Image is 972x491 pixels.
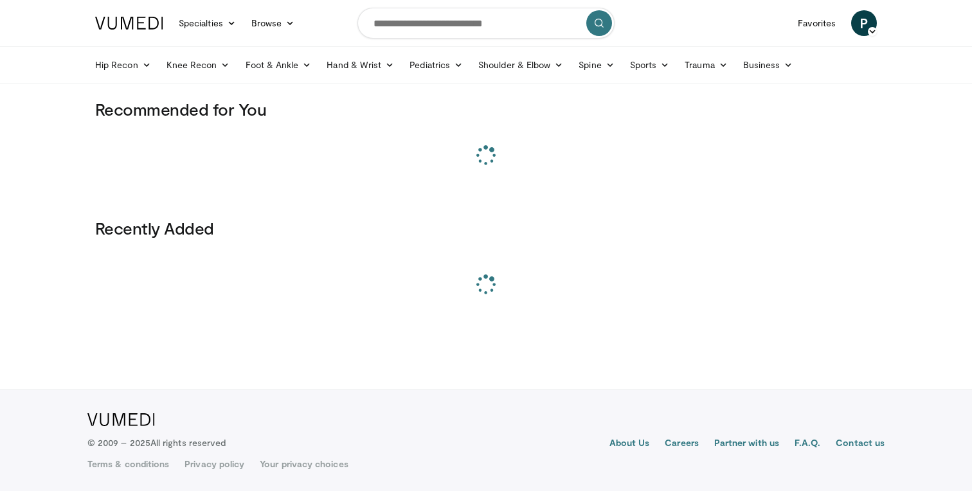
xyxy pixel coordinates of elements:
a: P [851,10,877,36]
a: Favorites [790,10,843,36]
a: Pediatrics [402,52,471,78]
a: Shoulder & Elbow [471,52,571,78]
p: © 2009 – 2025 [87,436,226,449]
a: Spine [571,52,622,78]
a: About Us [609,436,650,452]
a: Privacy policy [184,458,244,470]
input: Search topics, interventions [357,8,615,39]
a: Your privacy choices [260,458,348,470]
a: Sports [622,52,678,78]
h3: Recently Added [95,218,877,238]
a: Browse [244,10,303,36]
a: Hip Recon [87,52,159,78]
a: Knee Recon [159,52,238,78]
a: Foot & Ankle [238,52,319,78]
a: Specialties [171,10,244,36]
span: All rights reserved [150,437,226,448]
h3: Recommended for You [95,99,877,120]
a: Business [735,52,801,78]
img: VuMedi Logo [95,17,163,30]
a: Partner with us [714,436,779,452]
a: Contact us [836,436,885,452]
a: F.A.Q. [795,436,820,452]
a: Hand & Wrist [319,52,402,78]
a: Trauma [677,52,735,78]
img: VuMedi Logo [87,413,155,426]
a: Careers [665,436,699,452]
a: Terms & conditions [87,458,169,470]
